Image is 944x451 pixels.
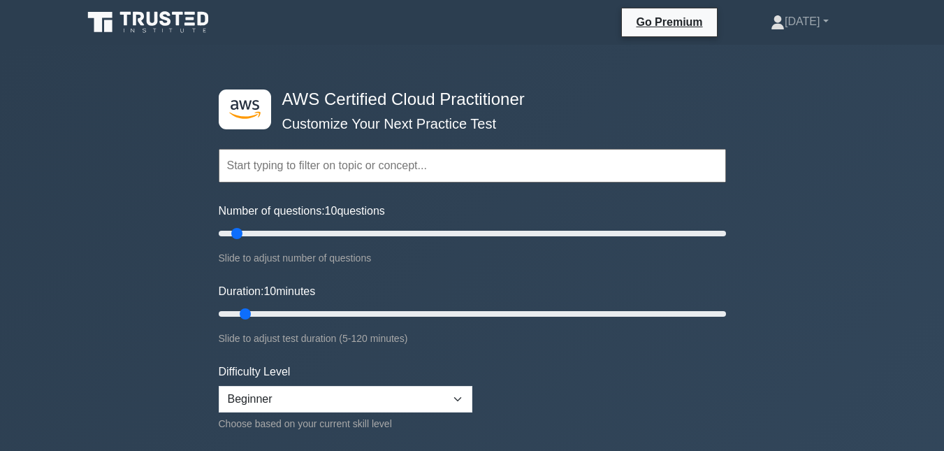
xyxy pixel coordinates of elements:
[219,364,291,380] label: Difficulty Level
[325,205,337,217] span: 10
[219,203,385,220] label: Number of questions: questions
[219,283,316,300] label: Duration: minutes
[219,415,472,432] div: Choose based on your current skill level
[277,90,658,110] h4: AWS Certified Cloud Practitioner
[219,250,726,266] div: Slide to adjust number of questions
[263,285,276,297] span: 10
[627,13,711,31] a: Go Premium
[219,149,726,182] input: Start typing to filter on topic or concept...
[219,330,726,347] div: Slide to adjust test duration (5-120 minutes)
[737,8,862,36] a: [DATE]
